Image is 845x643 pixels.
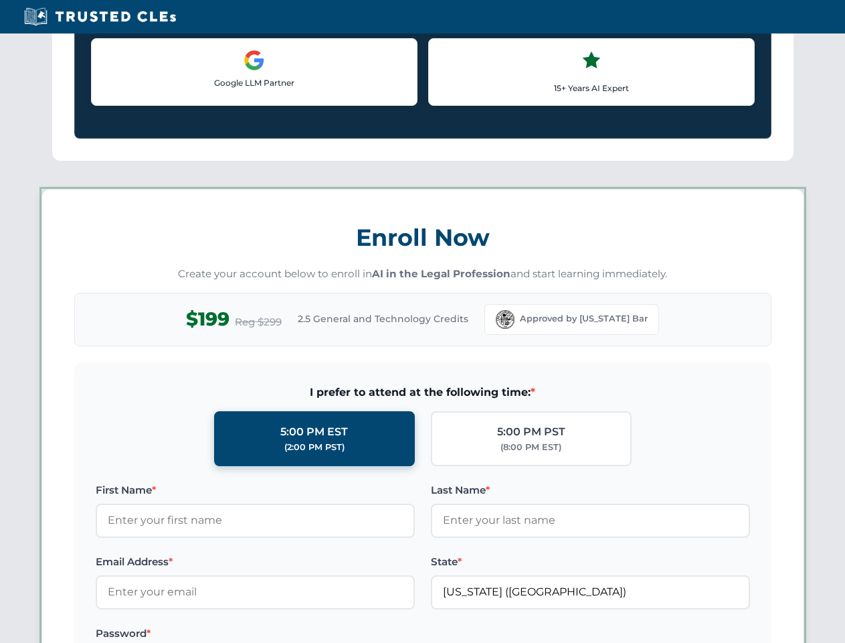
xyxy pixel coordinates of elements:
h3: Enroll Now [74,216,771,259]
input: Florida (FL) [431,575,750,609]
input: Enter your last name [431,504,750,537]
div: (2:00 PM PST) [284,441,345,454]
span: I prefer to attend at the following time: [96,384,750,401]
span: Reg $299 [235,314,282,330]
label: State [431,554,750,570]
span: $199 [186,304,229,334]
p: Create your account below to enroll in and start learning immediately. [74,267,771,282]
input: Enter your first name [96,504,415,537]
img: Trusted CLEs [20,7,180,27]
p: Google LLM Partner [102,76,406,89]
img: Google [244,50,265,71]
label: Password [96,626,415,642]
span: Approved by [US_STATE] Bar [520,312,648,326]
label: First Name [96,482,415,498]
div: (8:00 PM EST) [500,441,561,454]
strong: AI in the Legal Profession [372,267,510,280]
label: Last Name [431,482,750,498]
div: 5:00 PM PST [497,423,565,441]
p: 15+ Years AI Expert [440,82,743,94]
img: Florida Bar [496,310,514,329]
div: 5:00 PM EST [280,423,348,441]
label: Email Address [96,554,415,570]
span: 2.5 General and Technology Credits [298,311,468,326]
input: Enter your email [96,575,415,609]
